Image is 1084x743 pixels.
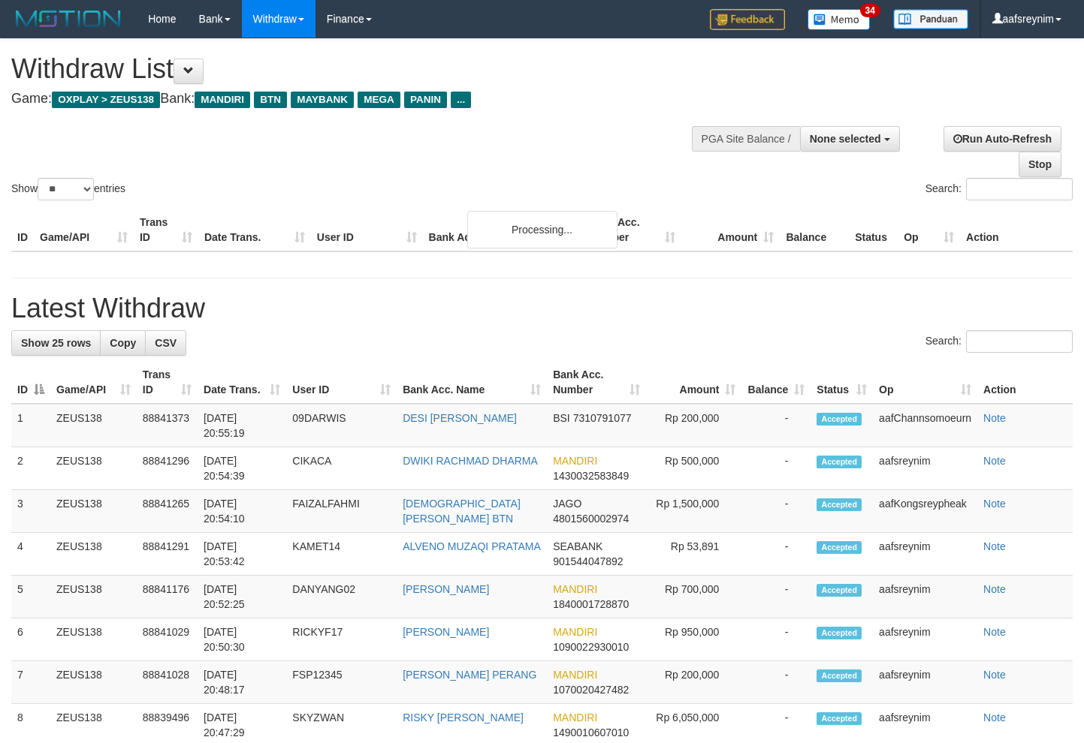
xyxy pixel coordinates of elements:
span: BSI [553,412,570,424]
td: 09DARWIS [286,404,397,447]
td: [DATE] 20:50:30 [198,618,286,661]
td: ZEUS138 [50,533,137,576]
span: Show 25 rows [21,337,91,349]
span: Copy 1430032583849 to clipboard [553,470,629,482]
td: - [741,447,811,490]
td: ZEUS138 [50,576,137,618]
span: ... [451,92,471,108]
td: aafsreynim [873,661,977,704]
h1: Withdraw List [11,54,708,84]
span: OXPLAY > ZEUS138 [52,92,160,108]
a: CSV [145,330,186,356]
td: Rp 1,500,000 [646,490,741,533]
td: 2 [11,447,50,490]
span: Accepted [817,456,862,468]
td: CIKACA [286,447,397,490]
a: Note [983,498,1006,510]
th: Bank Acc. Name: activate to sort column ascending [397,361,547,404]
button: None selected [800,126,900,152]
td: RICKYF17 [286,618,397,661]
th: ID: activate to sort column descending [11,361,50,404]
span: MEGA [358,92,400,108]
th: Action [960,209,1073,251]
a: Note [983,540,1006,552]
td: 88841176 [137,576,198,618]
td: 88841296 [137,447,198,490]
th: User ID [311,209,423,251]
td: FSP12345 [286,661,397,704]
img: Button%20Memo.svg [808,9,871,30]
label: Search: [925,330,1073,353]
h4: Game: Bank: [11,92,708,107]
td: - [741,576,811,618]
td: 7 [11,661,50,704]
th: Trans ID: activate to sort column ascending [137,361,198,404]
th: User ID: activate to sort column ascending [286,361,397,404]
span: MANDIRI [553,626,597,638]
th: Date Trans. [198,209,311,251]
td: 4 [11,533,50,576]
span: Copy 901544047892 to clipboard [553,555,623,567]
th: Trans ID [134,209,198,251]
th: Game/API: activate to sort column ascending [50,361,137,404]
span: Copy 1070020427482 to clipboard [553,684,629,696]
span: Copy [110,337,136,349]
span: PANIN [404,92,447,108]
td: - [741,490,811,533]
th: Status [849,209,898,251]
td: 1 [11,404,50,447]
td: Rp 950,000 [646,618,741,661]
a: Show 25 rows [11,330,101,356]
a: Note [983,583,1006,595]
td: Rp 700,000 [646,576,741,618]
td: aafsreynim [873,533,977,576]
td: - [741,661,811,704]
span: BTN [254,92,287,108]
a: Note [983,669,1006,681]
div: PGA Site Balance / [692,126,800,152]
a: DESI [PERSON_NAME] [403,412,517,424]
a: Copy [100,330,146,356]
span: SEABANK [553,540,602,552]
a: Stop [1019,152,1061,177]
label: Search: [925,178,1073,200]
a: [PERSON_NAME] [403,626,489,638]
td: - [741,618,811,661]
span: Accepted [817,627,862,639]
td: aafChannsomoeurn [873,404,977,447]
td: - [741,404,811,447]
th: Game/API [34,209,134,251]
td: DANYANG02 [286,576,397,618]
select: Showentries [38,178,94,200]
img: Feedback.jpg [710,9,785,30]
div: Processing... [467,211,617,248]
a: [PERSON_NAME] PERANG [403,669,536,681]
td: Rp 200,000 [646,404,741,447]
td: ZEUS138 [50,490,137,533]
td: 88841291 [137,533,198,576]
span: Accepted [817,413,862,426]
input: Search: [966,330,1073,353]
th: Bank Acc. Name [423,209,584,251]
th: Date Trans.: activate to sort column ascending [198,361,286,404]
span: Copy 1490010607010 to clipboard [553,726,629,738]
span: Copy 1090022930010 to clipboard [553,641,629,653]
span: Accepted [817,584,862,597]
a: DWIKI RACHMAD DHARMA [403,455,538,467]
th: ID [11,209,34,251]
th: Op: activate to sort column ascending [873,361,977,404]
a: Note [983,626,1006,638]
td: Rp 53,891 [646,533,741,576]
td: - [741,533,811,576]
th: Balance [780,209,849,251]
span: MANDIRI [553,711,597,723]
td: aafsreynim [873,447,977,490]
span: Copy 1840001728870 to clipboard [553,598,629,610]
span: MANDIRI [553,583,597,595]
th: Status: activate to sort column ascending [811,361,873,404]
td: ZEUS138 [50,618,137,661]
td: ZEUS138 [50,661,137,704]
label: Show entries [11,178,125,200]
a: Note [983,455,1006,467]
td: [DATE] 20:52:25 [198,576,286,618]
